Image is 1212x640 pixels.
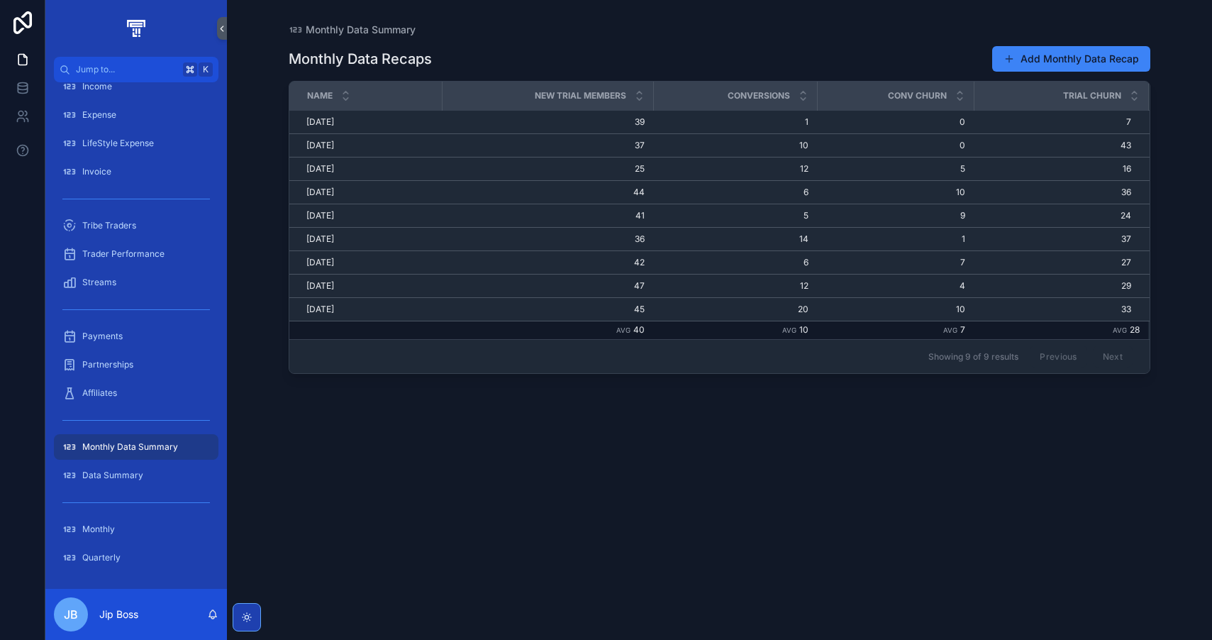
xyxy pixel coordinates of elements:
[54,57,218,82] button: Jump to...K
[289,23,416,37] a: Monthly Data Summary
[825,304,965,315] a: 10
[825,233,965,245] a: 1
[974,304,1131,315] a: 33
[306,116,334,128] span: [DATE]
[662,233,808,245] a: 14
[450,116,645,128] a: 39
[54,380,218,406] a: Affiliates
[450,304,645,315] span: 45
[82,441,178,453] span: Monthly Data Summary
[825,210,965,221] span: 9
[306,210,334,221] span: [DATE]
[825,257,965,268] a: 7
[82,387,117,399] span: Affiliates
[974,140,1131,151] a: 43
[54,545,218,570] a: Quarterly
[992,46,1150,72] a: Add Monthly Data Recap
[76,64,177,75] span: Jump to...
[54,324,218,349] a: Payments
[450,140,645,151] a: 37
[825,187,965,198] a: 10
[799,324,808,335] span: 10
[82,277,116,288] span: Streams
[662,163,808,175] a: 12
[450,210,645,221] a: 41
[54,131,218,156] a: LifeStyle Expense
[306,116,433,128] a: [DATE]
[825,163,965,175] span: 5
[450,163,645,175] a: 25
[306,163,433,175] a: [DATE]
[54,102,218,128] a: Expense
[82,109,116,121] span: Expense
[82,220,136,231] span: Tribe Traders
[616,326,630,334] small: Avg
[974,163,1131,175] span: 16
[54,463,218,488] a: Data Summary
[960,324,965,335] span: 7
[54,434,218,460] a: Monthly Data Summary
[54,241,218,267] a: Trader Performance
[662,304,808,315] a: 20
[974,187,1131,198] span: 36
[450,280,645,292] span: 47
[974,210,1131,221] a: 24
[825,116,965,128] span: 0
[662,257,808,268] a: 6
[943,326,957,334] small: Avg
[662,280,808,292] span: 12
[728,90,790,101] span: Conversions
[82,248,165,260] span: Trader Performance
[306,23,416,37] span: Monthly Data Summary
[662,187,808,198] a: 6
[450,257,645,268] a: 42
[888,90,947,101] span: Conv Churn
[45,82,227,589] div: scrollable content
[662,116,808,128] a: 1
[82,166,111,177] span: Invoice
[306,210,433,221] a: [DATE]
[633,324,645,335] span: 40
[306,257,334,268] span: [DATE]
[54,517,218,542] a: Monthly
[535,90,626,101] span: New Trial Members
[825,140,965,151] a: 0
[1113,326,1127,334] small: Avg
[974,280,1131,292] span: 29
[662,140,808,151] a: 10
[306,187,433,198] a: [DATE]
[82,359,133,370] span: Partnerships
[54,159,218,184] a: Invoice
[306,304,334,315] span: [DATE]
[306,257,433,268] a: [DATE]
[54,270,218,295] a: Streams
[306,140,433,151] a: [DATE]
[450,187,645,198] a: 44
[306,233,433,245] a: [DATE]
[825,280,965,292] a: 4
[450,233,645,245] a: 36
[124,17,148,40] img: App logo
[974,233,1131,245] a: 37
[974,257,1131,268] a: 27
[1063,90,1121,101] span: Trial Churn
